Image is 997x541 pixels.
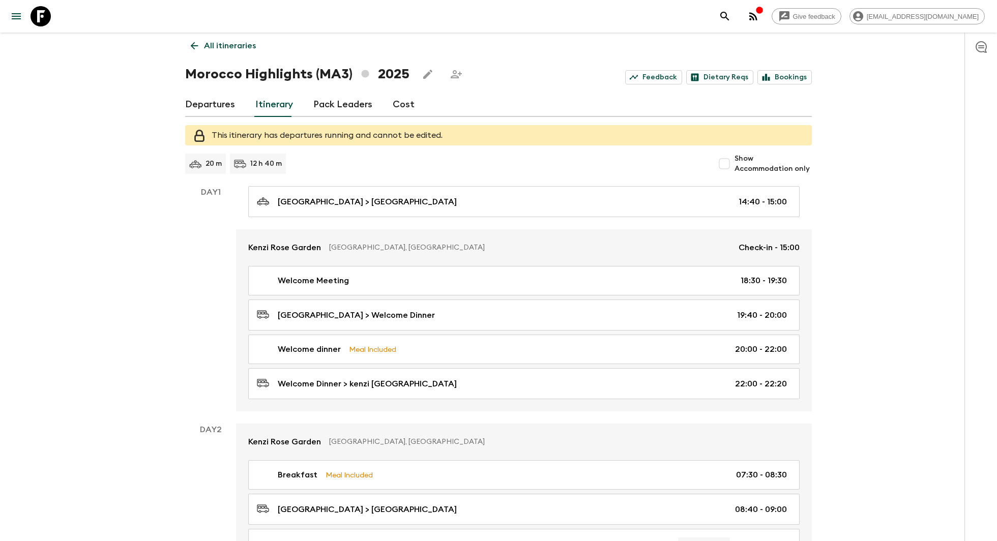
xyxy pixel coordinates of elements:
div: [EMAIL_ADDRESS][DOMAIN_NAME] [849,8,985,24]
p: Kenzi Rose Garden [248,436,321,448]
p: 08:40 - 09:00 [735,503,787,516]
button: search adventures [715,6,735,26]
p: 12 h 40 m [250,159,282,169]
a: Welcome dinnerMeal Included20:00 - 22:00 [248,335,800,364]
a: BreakfastMeal Included07:30 - 08:30 [248,460,800,490]
a: Kenzi Rose Garden[GEOGRAPHIC_DATA], [GEOGRAPHIC_DATA] [236,424,812,460]
p: [GEOGRAPHIC_DATA], [GEOGRAPHIC_DATA] [329,437,791,447]
h1: Morocco Highlights (MA3) 2025 [185,64,409,84]
p: Day 1 [185,186,236,198]
p: Meal Included [326,469,373,480]
span: [EMAIL_ADDRESS][DOMAIN_NAME] [861,13,984,20]
a: Feedback [625,70,682,84]
p: 20 m [206,159,222,169]
a: Itinerary [255,93,293,117]
button: menu [6,6,26,26]
a: Bookings [757,70,812,84]
p: Welcome Dinner > kenzi [GEOGRAPHIC_DATA] [278,378,457,390]
p: 18:30 - 19:30 [741,275,787,287]
a: Welcome Dinner > kenzi [GEOGRAPHIC_DATA]22:00 - 22:20 [248,368,800,399]
p: Welcome dinner [278,343,341,355]
button: Edit this itinerary [418,64,438,84]
a: Give feedback [772,8,841,24]
p: Kenzi Rose Garden [248,242,321,254]
p: Check-in - 15:00 [739,242,800,254]
span: This itinerary has departures running and cannot be edited. [212,131,443,139]
p: All itineraries [204,40,256,52]
p: [GEOGRAPHIC_DATA], [GEOGRAPHIC_DATA] [329,243,730,253]
span: Give feedback [787,13,841,20]
p: 07:30 - 08:30 [736,469,787,481]
a: Pack Leaders [313,93,372,117]
a: Cost [393,93,415,117]
span: Show Accommodation only [735,154,812,174]
a: [GEOGRAPHIC_DATA] > [GEOGRAPHIC_DATA]08:40 - 09:00 [248,494,800,525]
p: Day 2 [185,424,236,436]
p: 14:40 - 15:00 [739,196,787,208]
a: Welcome Meeting18:30 - 19:30 [248,266,800,295]
p: Welcome Meeting [278,275,349,287]
p: Breakfast [278,469,317,481]
a: [GEOGRAPHIC_DATA] > Welcome Dinner19:40 - 20:00 [248,299,800,330]
p: 22:00 - 22:20 [735,378,787,390]
a: All itineraries [185,36,261,56]
p: [GEOGRAPHIC_DATA] > [GEOGRAPHIC_DATA] [278,196,457,208]
p: [GEOGRAPHIC_DATA] > [GEOGRAPHIC_DATA] [278,503,457,516]
p: [GEOGRAPHIC_DATA] > Welcome Dinner [278,309,435,321]
span: Share this itinerary [446,64,466,84]
p: 19:40 - 20:00 [737,309,787,321]
a: Departures [185,93,235,117]
p: Meal Included [349,344,396,355]
p: 20:00 - 22:00 [735,343,787,355]
a: [GEOGRAPHIC_DATA] > [GEOGRAPHIC_DATA]14:40 - 15:00 [248,186,800,217]
a: Kenzi Rose Garden[GEOGRAPHIC_DATA], [GEOGRAPHIC_DATA]Check-in - 15:00 [236,229,812,266]
a: Dietary Reqs [686,70,753,84]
